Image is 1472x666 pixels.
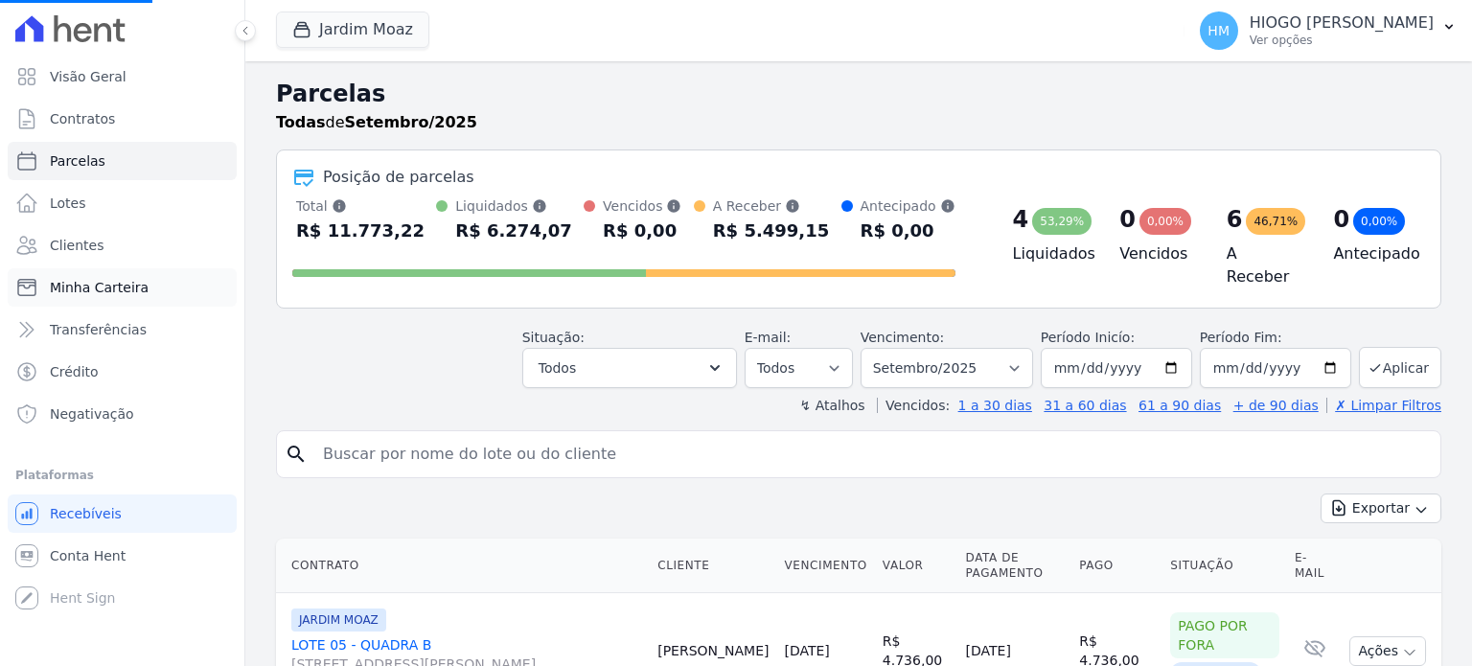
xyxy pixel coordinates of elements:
div: Pago por fora [1170,612,1279,658]
a: + de 90 dias [1233,398,1319,413]
div: Posição de parcelas [323,166,474,189]
h4: A Receber [1227,242,1303,288]
th: Contrato [276,539,650,593]
div: Total [296,196,425,216]
span: Clientes [50,236,103,255]
div: 0 [1333,204,1349,235]
div: Vencidos [603,196,681,216]
span: Recebíveis [50,504,122,523]
div: Liquidados [455,196,571,216]
p: HIOGO [PERSON_NAME] [1250,13,1434,33]
div: 0,00% [1139,208,1191,235]
div: R$ 0,00 [603,216,681,246]
span: JARDIM MOAZ [291,609,386,632]
div: R$ 11.773,22 [296,216,425,246]
a: Parcelas [8,142,237,180]
div: R$ 6.274,07 [455,216,571,246]
div: 0 [1119,204,1136,235]
th: Cliente [650,539,776,593]
h4: Antecipado [1333,242,1410,265]
th: Data de Pagamento [958,539,1072,593]
span: Crédito [50,362,99,381]
th: Vencimento [776,539,874,593]
label: Período Fim: [1200,328,1351,348]
div: R$ 5.499,15 [713,216,829,246]
h2: Parcelas [276,77,1441,111]
label: E-mail: [745,330,792,345]
a: Recebíveis [8,494,237,533]
a: Transferências [8,310,237,349]
p: Ver opções [1250,33,1434,48]
a: Lotes [8,184,237,222]
button: Jardim Moaz [276,11,429,48]
label: Vencimento: [861,330,944,345]
div: Plataformas [15,464,229,487]
label: Situação: [522,330,585,345]
a: Clientes [8,226,237,264]
span: Todos [539,356,576,379]
button: Aplicar [1359,347,1441,388]
span: Conta Hent [50,546,126,565]
div: Antecipado [861,196,955,216]
div: 46,71% [1246,208,1305,235]
button: Exportar [1321,494,1441,523]
th: Situação [1162,539,1287,593]
a: ✗ Limpar Filtros [1326,398,1441,413]
label: Período Inicío: [1041,330,1135,345]
span: Parcelas [50,151,105,171]
a: [DATE] [784,643,829,658]
th: Valor [875,539,958,593]
button: Ações [1349,636,1426,666]
span: Contratos [50,109,115,128]
div: R$ 0,00 [861,216,955,246]
strong: Todas [276,113,326,131]
strong: Setembro/2025 [345,113,477,131]
input: Buscar por nome do lote ou do cliente [311,435,1433,473]
div: 6 [1227,204,1243,235]
span: Negativação [50,404,134,424]
span: Minha Carteira [50,278,149,297]
span: HM [1207,24,1230,37]
a: 1 a 30 dias [958,398,1032,413]
label: ↯ Atalhos [799,398,864,413]
span: Visão Geral [50,67,126,86]
h4: Vencidos [1119,242,1196,265]
h4: Liquidados [1013,242,1090,265]
a: 61 a 90 dias [1138,398,1221,413]
div: 0,00% [1353,208,1405,235]
a: Negativação [8,395,237,433]
a: Minha Carteira [8,268,237,307]
a: 31 a 60 dias [1044,398,1126,413]
a: Crédito [8,353,237,391]
div: A Receber [713,196,829,216]
label: Vencidos: [877,398,950,413]
button: Todos [522,348,737,388]
i: search [285,443,308,466]
th: Pago [1071,539,1162,593]
a: Conta Hent [8,537,237,575]
p: de [276,111,477,134]
div: 53,29% [1032,208,1092,235]
span: Lotes [50,194,86,213]
button: HM HIOGO [PERSON_NAME] Ver opções [1184,4,1472,57]
a: Contratos [8,100,237,138]
div: 4 [1013,204,1029,235]
span: Transferências [50,320,147,339]
a: Visão Geral [8,57,237,96]
th: E-mail [1287,539,1343,593]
